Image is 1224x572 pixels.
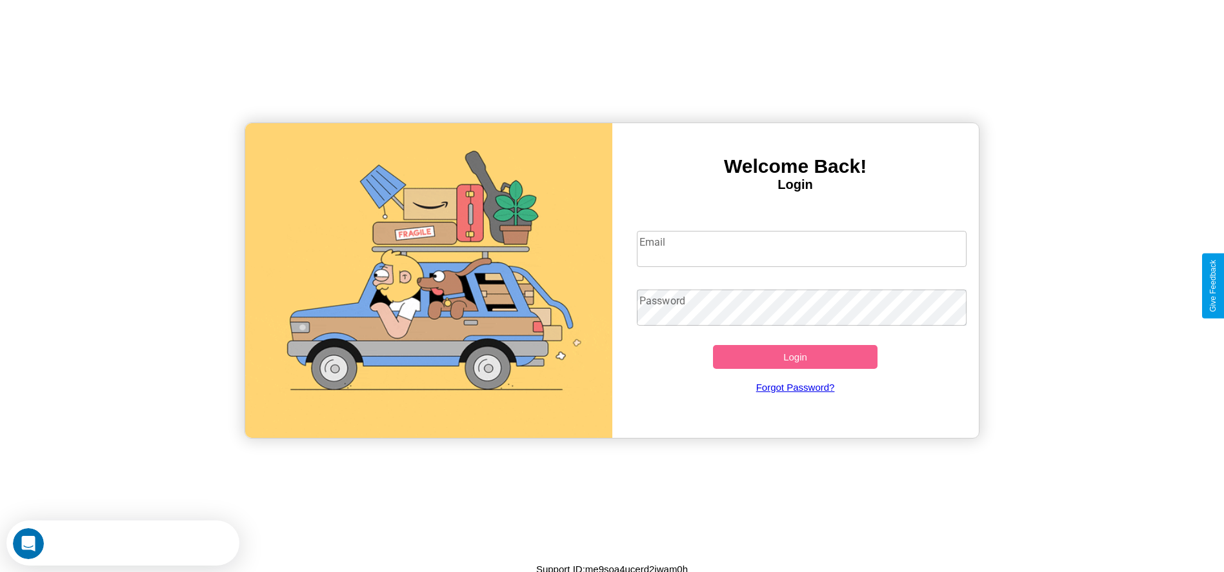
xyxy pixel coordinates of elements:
a: Forgot Password? [630,369,960,406]
button: Login [713,345,878,369]
div: Give Feedback [1209,260,1218,312]
iframe: Intercom live chat [13,528,44,559]
img: gif [245,123,612,438]
h3: Welcome Back! [612,155,979,177]
iframe: Intercom live chat discovery launcher [6,520,239,566]
h4: Login [612,177,979,192]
